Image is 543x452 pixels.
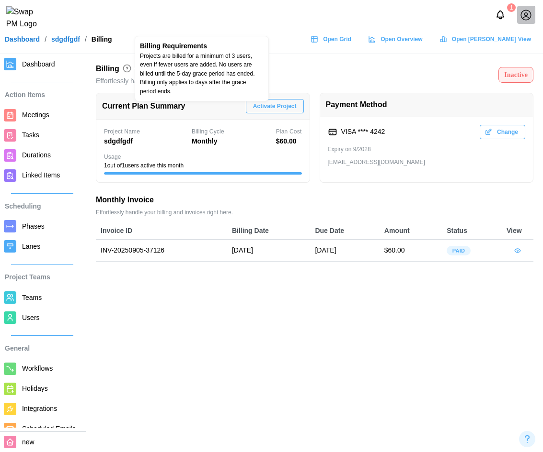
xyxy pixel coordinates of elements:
[507,3,516,12] div: 1
[104,161,302,170] div: 1 out of 1 users active this month
[96,240,227,261] td: INV-20250905-37126
[435,32,538,46] a: Open [PERSON_NAME] View
[492,7,508,23] button: Notifications
[101,226,222,236] div: Invoice ID
[5,36,40,43] a: Dashboard
[253,99,297,113] span: Activate Project
[22,385,48,392] span: Holidays
[363,32,430,46] a: Open Overview
[92,36,112,43] div: Billing
[384,226,437,236] div: Amount
[246,99,304,113] button: Activate Project
[102,100,185,112] div: Current Plan Summary
[328,145,526,154] div: Expiry on 9/2028
[306,32,358,46] a: Open Grid
[96,64,119,74] h2: Billing
[227,240,311,261] td: [DATE]
[326,99,387,111] div: Payment Method
[22,60,55,68] span: Dashboard
[497,125,518,139] span: Change
[22,405,57,412] span: Integrations
[22,151,51,159] span: Durations
[22,294,42,301] span: Teams
[22,425,76,432] span: Scheduled Emails
[104,153,302,162] div: Usage
[447,226,497,236] div: Status
[96,76,256,87] div: Effortlessly handle your billing and invoices right here.
[380,240,442,261] td: $60.00
[452,33,531,46] span: Open [PERSON_NAME] View
[507,226,529,236] div: View
[45,36,46,43] div: /
[22,111,49,119] span: Meetings
[85,36,87,43] div: /
[104,127,140,136] div: Project Name
[22,438,35,446] span: new
[323,33,351,46] span: Open Grid
[192,136,224,147] div: Monthly
[276,136,302,147] div: $ 60.00
[192,127,224,136] div: Billing Cycle
[96,208,533,217] div: Effortlessly handle your billing and invoices right here.
[104,136,140,147] div: sdgdfgdf
[22,364,53,372] span: Workflows
[22,222,45,230] span: Phases
[328,158,526,167] div: [EMAIL_ADDRESS][DOMAIN_NAME]
[315,226,374,236] div: Due Date
[22,171,60,179] span: Linked Items
[51,36,80,43] a: sdgdfgdf
[96,194,533,206] div: Monthly Invoice
[480,125,525,139] button: Change
[22,314,40,321] span: Users
[22,131,39,139] span: Tasks
[381,33,422,46] span: Open Overview
[276,127,302,136] div: Plan Cost
[6,6,45,30] img: Swap PM Logo
[452,246,465,255] span: Paid
[310,240,379,261] td: [DATE]
[232,226,306,236] div: Billing Date
[22,243,40,250] span: Lanes
[504,70,528,80] div: Inactive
